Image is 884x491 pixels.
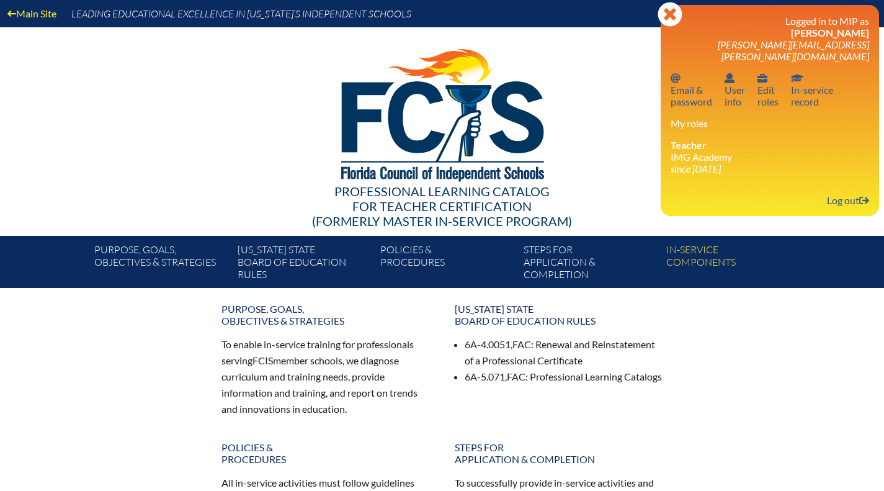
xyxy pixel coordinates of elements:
span: for Teacher Certification [352,199,532,214]
span: FAC [512,338,531,350]
a: In-servicecomponents [661,241,804,288]
svg: User info [757,73,767,83]
h3: Logged in to MIP as [671,15,869,62]
p: To enable in-service training for professionals serving member schools, we diagnose curriculum an... [221,336,430,417]
h3: My roles [671,117,869,129]
i: since [DATE] [671,163,721,174]
a: In-service recordIn-servicerecord [786,70,838,110]
span: [PERSON_NAME][EMAIL_ADDRESS][PERSON_NAME][DOMAIN_NAME] [718,38,869,62]
a: [US_STATE] StateBoard of Education rules [447,298,671,331]
a: Policies &Procedures [375,241,518,288]
img: FCISlogo221.eps [314,27,570,197]
a: Main Site [2,5,61,22]
a: User infoUserinfo [720,70,750,110]
a: Email passwordEmail &password [666,70,717,110]
svg: User info [725,73,734,83]
a: Policies &Procedures [214,436,437,470]
span: FCIS [252,354,273,366]
svg: Close [658,2,682,27]
a: Log outLog out [822,192,874,209]
a: Purpose, goals,objectives & strategies [214,298,437,331]
span: Teacher [671,139,707,151]
a: [US_STATE] StateBoard of Education rules [233,241,375,288]
li: IMG Academy [671,139,869,174]
a: Steps forapplication & completion [519,241,661,288]
div: Professional Learning Catalog (formerly Master In-service Program) [85,184,800,228]
svg: In-service record [791,73,803,83]
li: 6A-4.0051, : Renewal and Reinstatement of a Professional Certificate [465,336,663,369]
span: FAC [507,371,525,382]
li: 6A-5.071, : Professional Learning Catalogs [465,369,663,385]
span: [PERSON_NAME] [791,27,869,38]
a: Steps forapplication & completion [447,436,671,470]
a: User infoEditroles [752,70,784,110]
a: Purpose, goals,objectives & strategies [89,241,232,288]
svg: Log out [859,196,869,205]
svg: Email password [671,73,681,83]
